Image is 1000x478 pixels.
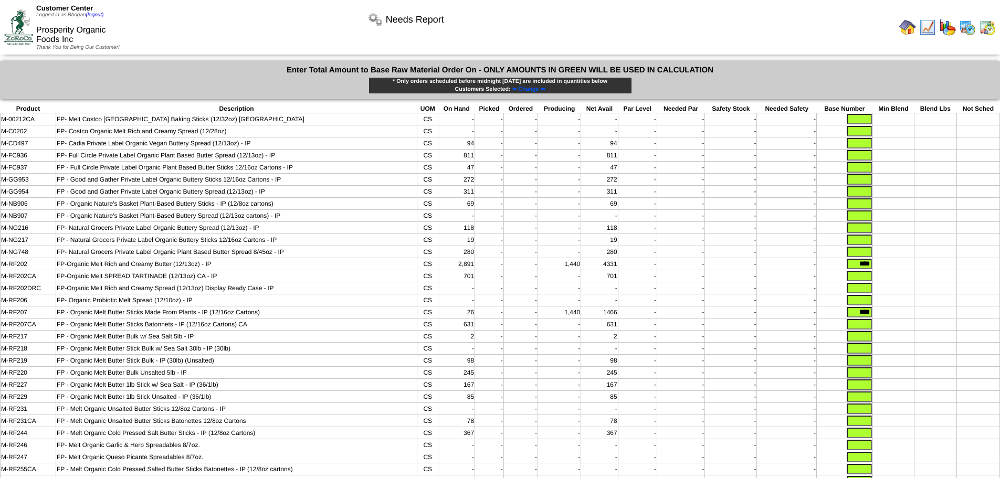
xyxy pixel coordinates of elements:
td: - [757,355,817,367]
th: Needed Safety [757,104,817,113]
td: FP - Organic Melt Butter Stick Bulk w/ Sea Salt 30lb - IP (30lb) [56,343,417,355]
td: - [475,125,504,137]
td: - [618,270,657,282]
td: - [475,210,504,222]
td: M-C0202 [1,125,56,137]
td: - [475,355,504,367]
td: CS [417,318,438,331]
td: - [618,294,657,306]
td: CS [417,355,438,367]
td: - [503,198,538,210]
span: Customer Center [36,4,93,12]
td: 280 [581,246,618,258]
td: - [657,343,704,355]
td: - [757,282,817,294]
td: - [503,343,538,355]
td: M-RF202CA [1,270,56,282]
td: FP - Organic Melt Butter Sticks Made From Plants - IP (12/16oz Cartons) [56,306,417,318]
td: - [538,222,581,234]
td: - [705,246,757,258]
td: FP- Costco Organic Melt Rich and Creamy Spread (12/28oz) [56,125,417,137]
td: FP- Natural Grocers Private Label Organic Buttery Spread (12/13oz) - IP [56,222,417,234]
a: (logout) [86,12,104,18]
td: - [705,258,757,270]
td: - [657,174,704,186]
td: - [757,294,817,306]
td: - [657,367,704,379]
td: - [657,113,704,125]
td: CS [417,379,438,391]
td: - [618,150,657,162]
td: CS [417,150,438,162]
td: - [705,367,757,379]
td: - [618,162,657,174]
td: FP- Melt Costco [GEOGRAPHIC_DATA] Baking Sticks (12/32oz) [GEOGRAPHIC_DATA] [56,113,417,125]
td: 701 [581,270,618,282]
td: - [757,162,817,174]
td: 631 [581,318,618,331]
td: M-FC937 [1,162,56,174]
td: - [538,246,581,258]
td: - [503,270,538,282]
td: - [475,222,504,234]
td: - [438,125,475,137]
td: FP - Organic Melt Butter Bulk w/ Sea Salt 5lb - IP [56,331,417,343]
td: 2 [581,331,618,343]
td: - [475,186,504,198]
th: Product [1,104,56,113]
td: M-00212CA [1,113,56,125]
td: M-NG217 [1,234,56,246]
img: home.gif [899,19,916,36]
td: - [438,294,475,306]
td: M-RF202 [1,258,56,270]
td: CS [417,234,438,246]
img: line_graph.gif [919,19,936,36]
td: - [657,258,704,270]
th: Blend Lbs [914,104,957,113]
td: - [657,210,704,222]
td: - [475,246,504,258]
td: - [438,282,475,294]
td: - [503,210,538,222]
td: - [538,367,581,379]
span: Thank You for Being Our Customer! [36,45,120,50]
td: 2 [438,331,475,343]
td: - [657,246,704,258]
td: - [538,294,581,306]
td: 811 [438,150,475,162]
span: Prosperity Organic Foods Inc [36,26,106,44]
td: - [581,125,618,137]
td: - [705,210,757,222]
td: CS [417,294,438,306]
td: - [538,318,581,331]
td: M-NB907 [1,210,56,222]
td: 811 [581,150,618,162]
td: - [503,234,538,246]
td: - [538,150,581,162]
td: - [475,270,504,282]
td: - [475,343,504,355]
td: - [538,137,581,150]
td: 94 [581,137,618,150]
td: - [657,162,704,174]
td: - [618,198,657,210]
td: M-RF218 [1,343,56,355]
th: Min Blend [872,104,914,113]
td: - [657,282,704,294]
a: ⇐ Change ⇐ [511,86,545,92]
td: CS [417,331,438,343]
td: - [503,186,538,198]
td: - [503,282,538,294]
td: - [757,234,817,246]
td: CS [417,282,438,294]
td: - [475,367,504,379]
td: 311 [581,186,618,198]
td: 26 [438,306,475,318]
td: - [538,234,581,246]
img: calendarprod.gif [959,19,976,36]
td: - [618,234,657,246]
td: M-NB906 [1,198,56,210]
td: CS [417,270,438,282]
td: - [618,355,657,367]
span: Logged in as Bbogan [36,12,103,18]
